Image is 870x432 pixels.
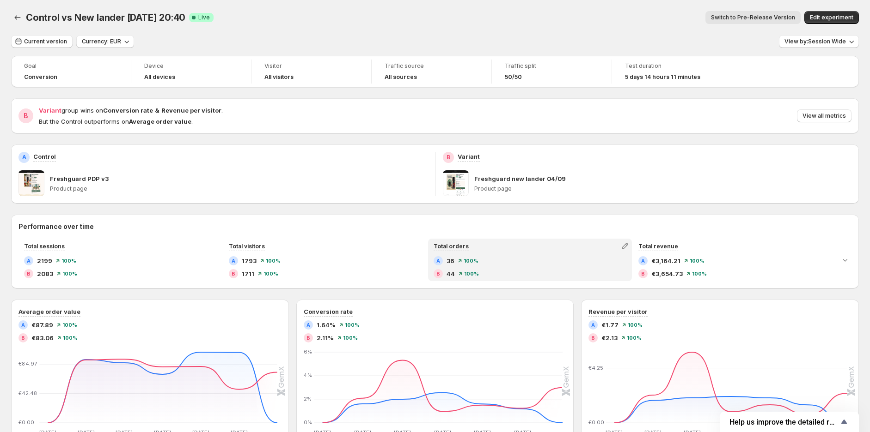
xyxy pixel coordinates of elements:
[232,271,235,276] h2: B
[651,269,683,278] span: €3,654.73
[625,62,719,70] span: Test duration
[198,14,210,21] span: Live
[804,11,859,24] button: Edit experiment
[601,320,619,330] span: €1.77
[264,62,358,70] span: Visitor
[458,152,480,161] p: Variant
[447,256,454,265] span: 36
[31,333,54,342] span: €83.06
[436,271,440,276] h2: B
[651,256,680,265] span: €3,164.21
[436,258,440,264] h2: A
[317,320,336,330] span: 1.64%
[385,61,478,82] a: Traffic sourceAll sources
[33,152,56,161] p: Control
[62,271,77,276] span: 100 %
[385,73,417,81] h4: All sources
[317,333,334,342] span: 2.11%
[505,62,599,70] span: Traffic split
[18,419,34,426] text: €0.00
[21,335,25,341] h2: B
[306,322,310,328] h2: A
[263,271,278,276] span: 100 %
[638,243,678,250] span: Total revenue
[21,322,25,328] h2: A
[31,320,53,330] span: €87.89
[464,258,478,264] span: 100 %
[76,35,134,48] button: Currency: EUR
[474,185,852,192] p: Product page
[266,258,281,264] span: 100 %
[474,174,566,183] p: Freshguard new lander 04/09
[50,174,109,183] p: Freshguard PDP v3
[24,62,118,70] span: Goal
[641,258,645,264] h2: A
[264,73,294,81] h4: All visitors
[22,154,26,161] h2: A
[39,118,193,125] span: But the Control outperforms on .
[26,12,185,23] span: Control vs New lander [DATE] 20:40
[627,335,642,341] span: 100 %
[27,258,31,264] h2: A
[24,111,28,120] h2: B
[82,38,121,45] span: Currency: EUR
[37,256,52,265] span: 2199
[11,11,24,24] button: Back
[729,416,850,427] button: Show survey - Help us improve the detailed report for A/B campaigns
[24,38,67,45] span: Current version
[304,348,312,355] text: 6%
[39,107,61,114] span: Variant
[24,243,65,250] span: Total sessions
[18,170,44,196] img: Freshguard PDP v3
[434,243,469,250] span: Total orders
[232,258,235,264] h2: A
[505,73,522,81] span: 50/50
[692,271,707,276] span: 100 %
[591,335,595,341] h2: B
[588,307,648,316] h3: Revenue per visitor
[779,35,859,48] button: View by:Session Wide
[18,360,37,367] text: €84.97
[385,62,478,70] span: Traffic source
[24,61,118,82] a: GoalConversion
[343,335,358,341] span: 100 %
[242,256,257,265] span: 1793
[797,109,852,122] button: View all metrics
[63,335,78,341] span: 100 %
[229,243,265,250] span: Total visitors
[464,271,479,276] span: 100 %
[447,269,455,278] span: 44
[588,419,604,426] text: €0.00
[641,271,645,276] h2: B
[18,222,852,231] h2: Performance over time
[588,365,603,371] text: €4.25
[61,258,76,264] span: 100 %
[144,62,238,70] span: Device
[18,307,80,316] h3: Average order value
[62,322,77,328] span: 100 %
[729,418,839,426] span: Help us improve the detailed report for A/B campaigns
[144,61,238,82] a: DeviceAll devices
[242,269,254,278] span: 1711
[103,107,153,114] strong: Conversion rate
[304,307,353,316] h3: Conversion rate
[601,333,618,342] span: €2.13
[144,73,175,81] h4: All devices
[304,396,312,402] text: 2%
[625,61,719,82] a: Test duration5 days 14 hours 11 minutes
[155,107,159,114] strong: &
[690,258,705,264] span: 100 %
[50,185,428,192] p: Product page
[18,390,37,396] text: €42.48
[705,11,801,24] button: Switch to Pre-Release Version
[784,38,846,45] span: View by: Session Wide
[711,14,795,21] span: Switch to Pre-Release Version
[505,61,599,82] a: Traffic split50/50
[839,253,852,266] button: Expand chart
[24,73,57,81] span: Conversion
[447,154,450,161] h2: B
[264,61,358,82] a: VisitorAll visitors
[803,112,846,120] span: View all metrics
[304,372,312,378] text: 4%
[625,73,700,81] span: 5 days 14 hours 11 minutes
